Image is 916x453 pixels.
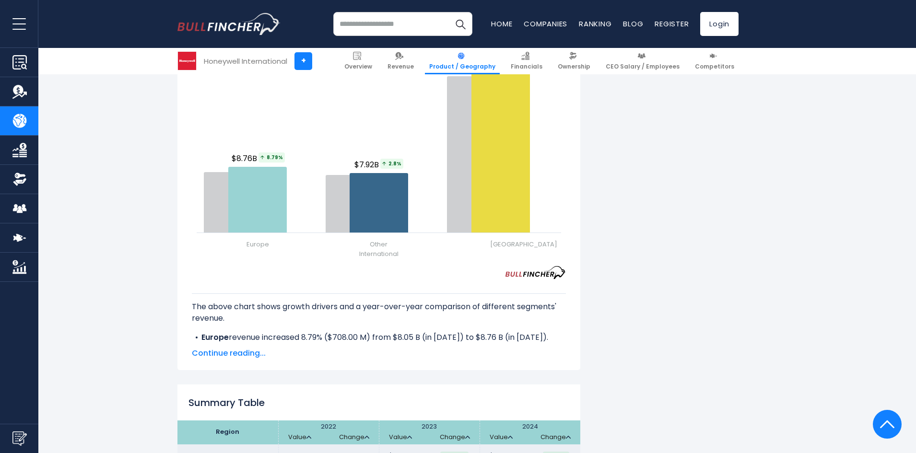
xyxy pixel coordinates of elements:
a: CEO Salary / Employees [601,48,684,74]
span: $7.92B [354,159,405,171]
span: Revenue [388,63,414,70]
th: Region [177,420,278,444]
span: Competitors [695,63,734,70]
th: 2022 [278,420,379,444]
li: revenue increased 8.79% ($708.00 M) from $8.05 B (in [DATE]) to $8.76 B (in [DATE]). [192,332,566,343]
span: Europe [247,240,269,249]
h2: Summary Table [177,395,580,410]
span: Continue reading... [192,348,566,359]
a: Competitors [691,48,739,74]
span: Other International [359,240,399,259]
a: Blog [623,19,643,29]
span: CEO Salary / Employees [606,63,680,70]
a: Value [288,433,311,441]
a: Register [655,19,689,29]
a: Value [490,433,513,441]
a: Home [491,19,512,29]
span: $8.76B [232,152,286,164]
a: Login [700,12,739,36]
a: Change [440,433,470,441]
a: + [294,52,312,70]
span: Overview [344,63,372,70]
span: Ownership [558,63,590,70]
a: Value [389,433,412,441]
a: Product / Geography [425,48,500,74]
button: Search [448,12,472,36]
span: [GEOGRAPHIC_DATA] [490,240,557,249]
a: Companies [524,19,567,29]
a: Ownership [553,48,595,74]
span: 8.79% [258,152,285,163]
th: 2024 [480,420,580,444]
a: Change [339,433,369,441]
span: 2.8% [380,159,403,169]
a: Go to homepage [177,13,281,35]
b: Europe [201,332,229,343]
a: Overview [340,48,376,74]
img: bullfincher logo [177,13,281,35]
a: Change [540,433,571,441]
div: Honeywell International [204,56,287,67]
th: 2023 [379,420,480,444]
img: Ownership [12,172,27,186]
a: Ranking [579,19,611,29]
span: Product / Geography [429,63,495,70]
a: Revenue [383,48,418,74]
p: The above chart shows growth drivers and a year-over-year comparison of different segments' revenue. [192,301,566,324]
svg: Honeywell International's Revenue Growth Drivers [192,26,566,266]
img: HON logo [178,52,196,70]
span: Financials [511,63,542,70]
a: Financials [506,48,547,74]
